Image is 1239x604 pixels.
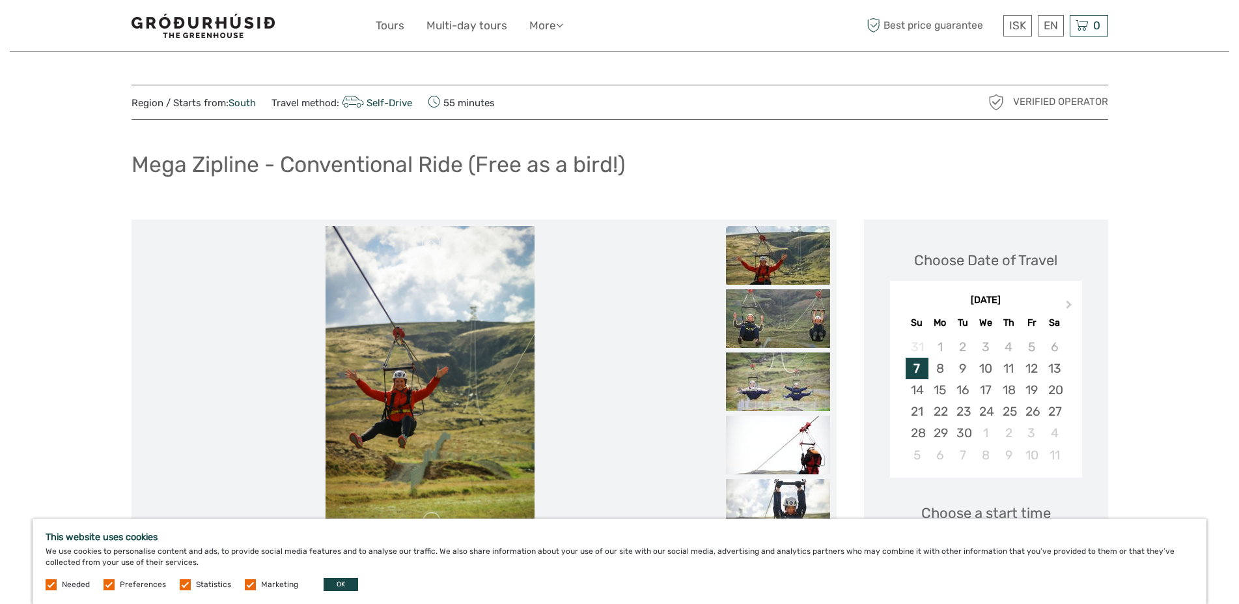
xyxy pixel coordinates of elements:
button: Open LiveChat chat widget [150,20,165,36]
img: verified_operator_grey_128.png [986,92,1007,113]
img: 6156eab5d6524ed89c31c10157630d35_slider_thumbnail.jpeg [726,352,830,411]
div: EN [1038,15,1064,36]
img: a5800262403c4660971b005fe0e74fc4_slider_thumbnail.jpeg [726,479,830,538]
span: ISK [1009,19,1026,32]
div: Choose Sunday, September 7th, 2025 [906,358,928,379]
p: We're away right now. Please check back later! [18,23,147,33]
img: 8df205681b574cae92921e5f724c55cc_main_slider.jpeg [326,226,534,539]
div: Not available Thursday, September 4th, 2025 [997,336,1020,358]
div: Choose Monday, September 15th, 2025 [928,379,951,401]
div: Choose Wednesday, September 10th, 2025 [974,358,997,379]
a: Self-Drive [339,97,413,109]
div: [DATE] [890,294,1082,308]
div: month 2025-09 [894,336,1078,466]
div: Choose Friday, October 10th, 2025 [1020,444,1043,466]
div: Mo [928,314,951,332]
span: 0 [1091,19,1102,32]
div: Choose Thursday, October 9th, 2025 [997,444,1020,466]
div: Choose Tuesday, September 30th, 2025 [951,422,974,444]
div: Choose Tuesday, October 7th, 2025 [951,444,974,466]
div: Not available Monday, September 1st, 2025 [928,336,951,358]
div: Choose Thursday, September 25th, 2025 [997,401,1020,422]
span: Choose a start time [921,503,1051,523]
button: Next Month [1060,297,1081,318]
div: We use cookies to personalise content and ads, to provide social media features and to analyse ou... [33,519,1206,604]
div: Choose Date of Travel [914,250,1057,270]
div: Choose Thursday, September 11th, 2025 [997,358,1020,379]
div: Choose Tuesday, September 9th, 2025 [951,358,974,379]
div: We [974,314,997,332]
div: Choose Monday, September 29th, 2025 [928,422,951,444]
div: Su [906,314,928,332]
h1: Mega Zipline - Conventional Ride (Free as a bird!) [132,151,625,178]
div: Choose Wednesday, September 24th, 2025 [974,401,997,422]
span: 55 minutes [428,93,495,111]
label: Marketing [261,579,298,590]
button: OK [324,578,358,591]
div: Choose Friday, September 19th, 2025 [1020,379,1043,401]
div: Not available Wednesday, September 3rd, 2025 [974,336,997,358]
img: 8df205681b574cae92921e5f724c55cc_slider_thumbnail.jpeg [726,226,830,285]
div: Choose Tuesday, September 23rd, 2025 [951,401,974,422]
div: Choose Sunday, October 5th, 2025 [906,444,928,466]
div: Choose Sunday, September 28th, 2025 [906,422,928,444]
label: Preferences [120,579,166,590]
div: Choose Monday, October 6th, 2025 [928,444,951,466]
img: 81bc358c92324031a65b58f7c2f4491c_slider_thumbnail.jpeg [726,416,830,474]
div: Fr [1020,314,1043,332]
div: Choose Thursday, September 18th, 2025 [997,379,1020,401]
a: South [229,97,256,109]
a: Multi-day tours [426,16,507,35]
span: Verified Operator [1013,95,1108,109]
div: Choose Friday, September 12th, 2025 [1020,358,1043,379]
span: Region / Starts from: [132,96,256,110]
div: Not available Tuesday, September 2nd, 2025 [951,336,974,358]
div: Choose Saturday, September 13th, 2025 [1043,358,1066,379]
div: Choose Wednesday, October 8th, 2025 [974,444,997,466]
div: Choose Monday, September 22nd, 2025 [928,401,951,422]
div: Choose Sunday, September 21st, 2025 [906,401,928,422]
div: Choose Thursday, October 2nd, 2025 [997,422,1020,444]
div: Choose Saturday, September 20th, 2025 [1043,379,1066,401]
div: Choose Sunday, September 14th, 2025 [906,379,928,401]
div: Choose Friday, October 3rd, 2025 [1020,422,1043,444]
h5: This website uses cookies [46,532,1193,543]
div: Not available Sunday, August 31st, 2025 [906,336,928,358]
div: Choose Saturday, September 27th, 2025 [1043,401,1066,422]
div: Choose Saturday, October 4th, 2025 [1043,422,1066,444]
label: Needed [62,579,90,590]
label: Statistics [196,579,231,590]
div: Sa [1043,314,1066,332]
div: Choose Wednesday, September 17th, 2025 [974,379,997,401]
a: More [529,16,563,35]
div: Tu [951,314,974,332]
span: Travel method: [271,93,413,111]
div: Not available Saturday, September 6th, 2025 [1043,336,1066,358]
img: 55eec47672bf42c89268e04a3fa92d1c_slider_thumbnail.jpeg [726,289,830,348]
div: Choose Friday, September 26th, 2025 [1020,401,1043,422]
div: Choose Saturday, October 11th, 2025 [1043,444,1066,466]
div: Choose Tuesday, September 16th, 2025 [951,379,974,401]
div: Choose Wednesday, October 1st, 2025 [974,422,997,444]
span: Best price guarantee [864,15,1000,36]
div: Not available Friday, September 5th, 2025 [1020,336,1043,358]
div: Th [997,314,1020,332]
img: 1578-341a38b5-ce05-4595-9f3d-b8aa3718a0b3_logo_small.jpg [132,14,275,38]
div: Choose Monday, September 8th, 2025 [928,358,951,379]
a: Tours [376,16,404,35]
